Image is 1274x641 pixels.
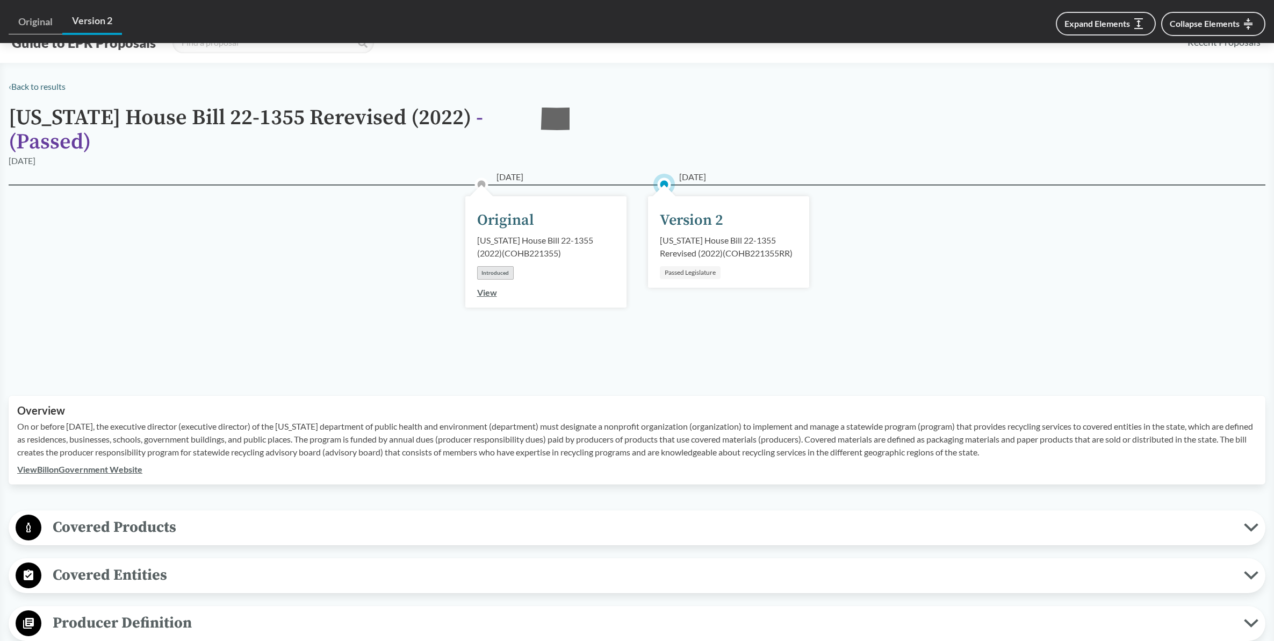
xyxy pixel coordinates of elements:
[660,234,797,260] div: [US_STATE] House Bill 22-1355 Rerevised (2022) ( COHB221355RR )
[9,154,35,167] div: [DATE]
[12,610,1262,637] button: Producer Definition
[17,404,1257,417] h2: Overview
[1161,12,1265,36] button: Collapse Elements
[41,611,1244,635] span: Producer Definition
[41,563,1244,587] span: Covered Entities
[496,170,523,183] span: [DATE]
[477,287,497,297] a: View
[12,514,1262,542] button: Covered Products
[62,9,122,35] a: Version 2
[41,515,1244,539] span: Covered Products
[679,170,706,183] span: [DATE]
[17,420,1257,459] p: On or before [DATE], the executive director (executive director) of the [US_STATE] department of ...
[660,266,721,279] div: Passed Legislature
[1056,12,1156,35] button: Expand Elements
[477,266,514,280] div: Introduced
[9,10,62,34] a: Original
[9,106,524,154] h1: [US_STATE] House Bill 22-1355 Rerevised (2022)
[9,81,66,91] a: ‹Back to results
[660,209,723,232] div: Version 2
[477,209,534,232] div: Original
[17,464,142,474] a: ViewBillonGovernment Website
[9,104,483,155] span: - ( Passed )
[477,234,615,260] div: [US_STATE] House Bill 22-1355 (2022) ( COHB221355 )
[12,562,1262,589] button: Covered Entities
